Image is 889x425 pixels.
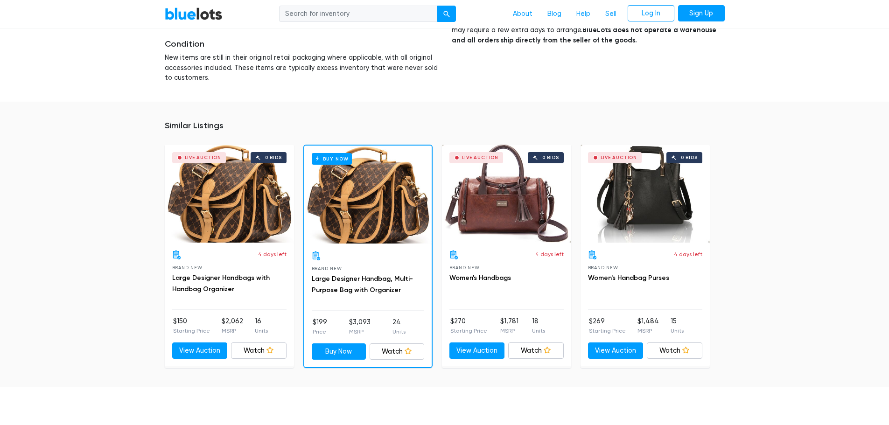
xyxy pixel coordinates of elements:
[449,274,511,282] a: Women's Handbags
[312,275,413,294] a: Large Designer Handbag, Multi-Purpose Bag with Organizer
[628,5,674,22] a: Log In
[452,15,725,45] p: Most orders ship within 1-3 business days, but please note that freight shipments may require a f...
[222,316,243,335] li: $2,062
[601,155,637,160] div: Live Auction
[279,6,438,22] input: Search for inventory
[588,342,644,359] a: View Auction
[532,327,545,335] p: Units
[265,155,282,160] div: 0 bids
[462,155,499,160] div: Live Auction
[442,145,571,243] a: Live Auction 0 bids
[313,317,327,336] li: $199
[500,327,518,335] p: MSRP
[392,327,406,336] p: Units
[165,39,438,49] h5: Condition
[349,317,371,336] li: $3,093
[392,317,406,336] li: 24
[681,155,698,160] div: 0 bids
[450,316,487,335] li: $270
[569,5,598,23] a: Help
[172,342,228,359] a: View Auction
[173,316,210,335] li: $150
[304,146,432,244] a: Buy Now
[674,250,702,258] p: 4 days left
[312,153,352,165] h6: Buy Now
[542,155,559,160] div: 0 bids
[678,5,725,22] a: Sign Up
[540,5,569,23] a: Blog
[258,250,287,258] p: 4 days left
[349,327,371,336] p: MSRP
[588,265,618,270] span: Brand New
[452,26,716,44] strong: BlueLots does not operate a warehouse and all orders ship directly from the seller of the goods.
[589,316,626,335] li: $269
[231,342,287,359] a: Watch
[647,342,702,359] a: Watch
[255,316,268,335] li: 16
[505,5,540,23] a: About
[255,327,268,335] p: Units
[313,327,327,336] p: Price
[637,327,659,335] p: MSRP
[589,327,626,335] p: Starting Price
[370,343,424,360] a: Watch
[222,327,243,335] p: MSRP
[165,53,438,83] p: New items are still in their original retail packaging where applicable, with all original access...
[172,265,203,270] span: Brand New
[165,145,294,243] a: Live Auction 0 bids
[500,316,518,335] li: $1,781
[449,342,505,359] a: View Auction
[165,7,223,21] a: BlueLots
[637,316,659,335] li: $1,484
[450,327,487,335] p: Starting Price
[312,266,342,271] span: Brand New
[535,250,564,258] p: 4 days left
[449,265,480,270] span: Brand New
[671,316,684,335] li: 15
[165,121,725,131] h5: Similar Listings
[598,5,624,23] a: Sell
[312,343,366,360] a: Buy Now
[588,274,669,282] a: Women's Handbag Purses
[581,145,710,243] a: Live Auction 0 bids
[671,327,684,335] p: Units
[172,274,270,293] a: Large Designer Handbags with Handbag Organizer
[173,327,210,335] p: Starting Price
[532,316,545,335] li: 18
[185,155,222,160] div: Live Auction
[508,342,564,359] a: Watch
